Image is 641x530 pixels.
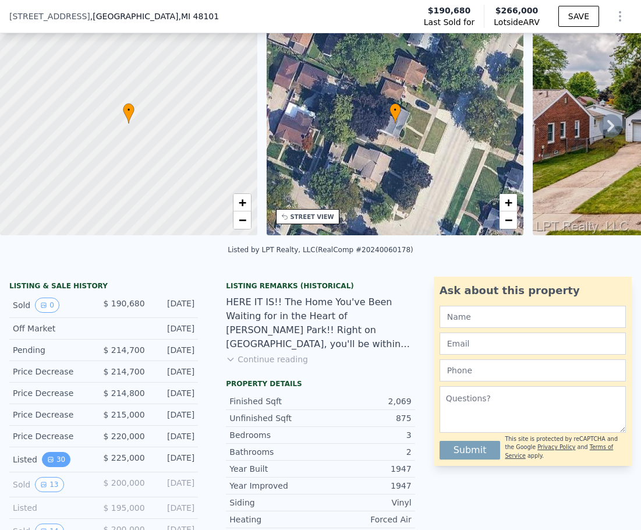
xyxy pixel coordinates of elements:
[320,429,411,441] div: 3
[103,367,144,376] span: $ 214,700
[229,463,320,475] div: Year Built
[154,344,195,356] div: [DATE]
[13,477,94,492] div: Sold
[178,12,219,21] span: , MI 48101
[42,452,70,467] button: View historical data
[229,480,320,492] div: Year Improved
[103,432,144,441] span: $ 220,000
[291,213,334,221] div: STREET VIEW
[13,387,94,399] div: Price Decrease
[123,103,134,123] div: •
[103,388,144,398] span: $ 214,800
[103,503,144,513] span: $ 195,000
[608,5,632,28] button: Show Options
[228,246,413,254] div: Listed by LPT Realty, LLC (RealComp #20240060178)
[13,430,94,442] div: Price Decrease
[13,366,94,377] div: Price Decrease
[9,281,198,293] div: LISTING & SALE HISTORY
[229,514,320,525] div: Heating
[428,5,471,16] span: $190,680
[238,213,246,227] span: −
[154,366,195,377] div: [DATE]
[123,105,134,115] span: •
[233,194,251,211] a: Zoom in
[103,410,144,419] span: $ 215,000
[154,452,195,467] div: [DATE]
[154,298,195,313] div: [DATE]
[320,446,411,458] div: 2
[229,395,320,407] div: Finished Sqft
[13,298,94,313] div: Sold
[320,463,411,475] div: 1947
[505,213,512,227] span: −
[229,446,320,458] div: Bathrooms
[229,429,320,441] div: Bedrooms
[320,412,411,424] div: 875
[495,6,539,15] span: $266,000
[103,345,144,355] span: $ 214,700
[13,323,94,334] div: Off Market
[35,477,63,492] button: View historical data
[558,6,599,27] button: SAVE
[90,10,219,22] span: , [GEOGRAPHIC_DATA]
[440,441,501,460] button: Submit
[500,211,517,229] a: Zoom out
[320,395,411,407] div: 2,069
[226,354,308,365] button: Continue reading
[440,333,626,355] input: Email
[440,282,626,299] div: Ask about this property
[154,430,195,442] div: [DATE]
[320,514,411,525] div: Forced Air
[233,211,251,229] a: Zoom out
[13,502,94,514] div: Listed
[505,195,512,210] span: +
[229,412,320,424] div: Unfinished Sqft
[154,323,194,334] div: [DATE]
[229,497,320,508] div: Siding
[505,435,626,460] div: This site is protected by reCAPTCHA and the Google and apply.
[505,444,613,458] a: Terms of Service
[500,194,517,211] a: Zoom in
[389,103,401,123] div: •
[154,502,195,514] div: [DATE]
[103,478,144,487] span: $ 200,000
[226,281,415,291] div: Listing Remarks (Historical)
[35,298,59,313] button: View historical data
[537,444,575,450] a: Privacy Policy
[238,195,246,210] span: +
[13,409,94,421] div: Price Decrease
[9,10,90,22] span: [STREET_ADDRESS]
[440,359,626,381] input: Phone
[226,379,415,388] div: Property details
[154,477,195,492] div: [DATE]
[103,453,144,462] span: $ 225,000
[424,16,475,28] span: Last Sold for
[103,299,144,308] span: $ 190,680
[13,452,94,467] div: Listed
[154,387,195,399] div: [DATE]
[389,105,401,115] span: •
[13,344,94,356] div: Pending
[440,306,626,328] input: Name
[494,16,539,28] span: Lotside ARV
[154,409,195,421] div: [DATE]
[320,480,411,492] div: 1947
[320,497,411,508] div: Vinyl
[226,295,415,351] div: HERE IT IS!! The Home You've Been Waiting for in the Heart of [PERSON_NAME] Park!! Right on [GEOG...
